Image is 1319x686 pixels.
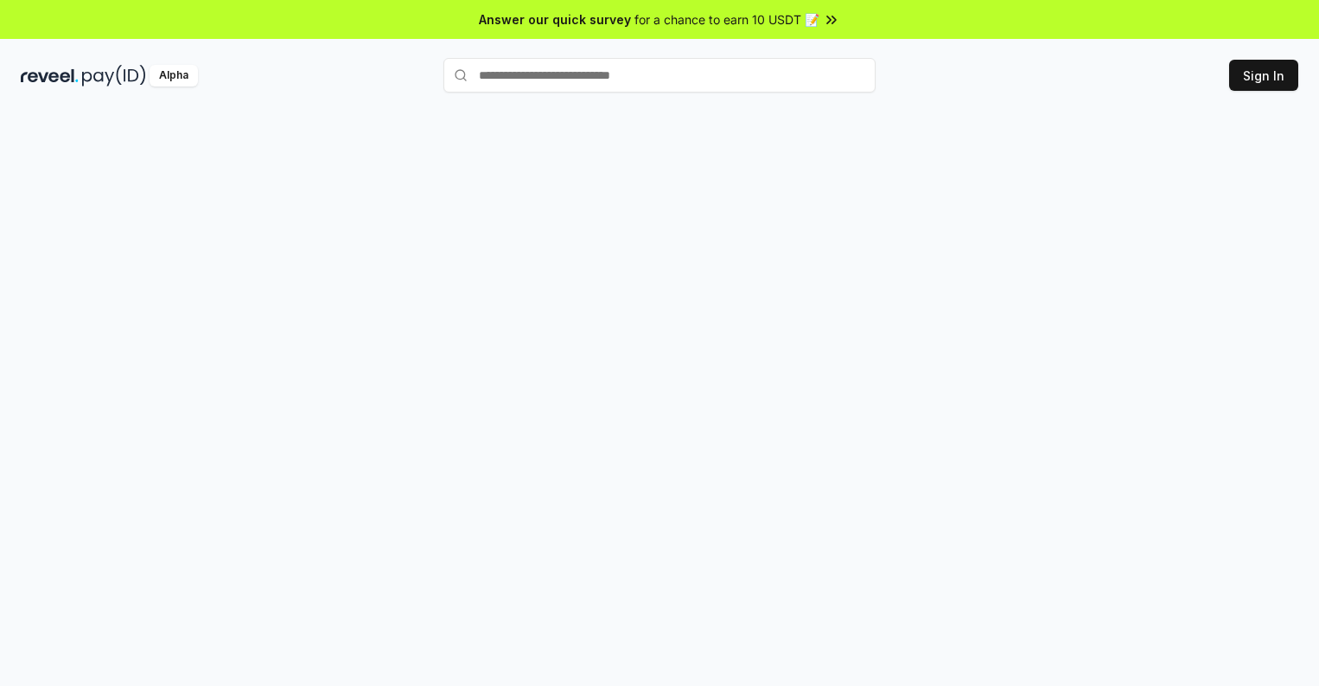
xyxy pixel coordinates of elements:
[634,10,819,29] span: for a chance to earn 10 USDT 📝
[82,65,146,87] img: pay_id
[479,10,631,29] span: Answer our quick survey
[21,65,79,87] img: reveel_dark
[1229,60,1298,91] button: Sign In
[150,65,198,87] div: Alpha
